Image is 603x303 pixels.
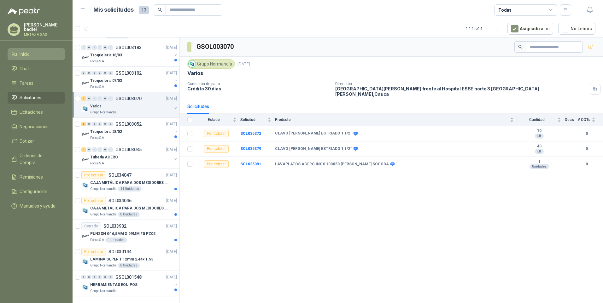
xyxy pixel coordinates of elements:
[166,147,177,153] p: [DATE]
[81,96,86,101] div: 3
[81,122,86,126] div: 3
[187,82,330,86] p: Condición de pago
[97,45,102,50] div: 0
[8,121,65,133] a: Negociaciones
[196,117,231,122] span: Estado
[335,86,587,97] p: [GEOGRAPHIC_DATA][PERSON_NAME] frente al Hospital ESSE norte 3 [GEOGRAPHIC_DATA][PERSON_NAME] , C...
[108,198,132,203] p: SOL034046
[204,160,229,168] div: Por cotizar
[81,222,101,230] div: Cerrado
[103,275,108,279] div: 0
[93,5,134,14] h1: Mis solicitudes
[8,92,65,104] a: Solicitudes
[108,275,113,279] div: 0
[81,273,178,294] a: 0 0 0 0 0 0 GSOL001548[DATE] Company LogoHERRAMIENTAS EQUIPOSGrupo Normandía
[105,237,127,243] div: 1 Unidades
[90,129,122,135] p: Troqueleria 28/02
[103,71,108,75] div: 0
[81,156,89,163] img: Company Logo
[90,135,104,140] p: Forsa S.A
[518,117,556,122] span: Cantidad
[103,96,108,101] div: 0
[103,45,108,50] div: 0
[20,203,56,209] span: Manuales y ayuda
[87,45,91,50] div: 0
[578,146,595,152] b: 0
[108,122,113,126] div: 0
[87,71,91,75] div: 0
[20,65,29,72] span: Chat
[166,70,177,76] p: [DATE]
[81,283,89,291] img: Company Logo
[166,121,177,127] p: [DATE]
[115,45,142,50] p: GSOL003183
[8,150,65,169] a: Órdenes de Compra
[87,122,91,126] div: 0
[578,131,595,137] b: 0
[204,145,229,153] div: Por cotizar
[90,263,117,268] p: Grupo Normandía
[81,171,106,179] div: Por cotizar
[73,194,179,220] a: Por cotizarSOL034046[DATE] Company LogoCAJA METÁLICA PARA DOS MEDIDORES DE ACUEDUCTO FABRICADA EN...
[92,96,97,101] div: 0
[204,130,229,137] div: Por cotizar
[498,7,512,14] div: Todas
[578,117,590,122] span: # COTs
[90,103,102,109] p: Varios
[166,223,177,229] p: [DATE]
[103,147,108,152] div: 0
[240,146,261,151] a: SOL035379
[81,197,106,204] div: Por cotizar
[20,123,49,130] span: Negociaciones
[20,138,34,145] span: Cotizar
[275,114,518,126] th: Producto
[187,59,235,69] div: Grupo Normandía
[578,161,595,167] b: 0
[81,120,178,140] a: 3 0 0 0 0 0 GSOL003052[DATE] Company LogoTroqueleria 28/02Forsa S.A
[20,109,43,116] span: Licitaciones
[578,114,603,126] th: # COTs
[115,275,142,279] p: GSOL001548
[518,144,561,149] b: 40
[8,77,65,89] a: Tareas
[189,60,196,67] img: Company Logo
[81,258,89,266] img: Company Logo
[81,71,86,75] div: 0
[118,263,140,268] div: 8 Unidades
[335,82,587,86] p: Dirección
[24,33,65,37] p: METAZA SAS
[108,173,132,177] p: SOL034047
[240,162,261,166] a: SOL035391
[8,48,65,60] a: Inicio
[87,96,91,101] div: 0
[196,114,240,126] th: Estado
[81,130,89,138] img: Company Logo
[108,147,113,152] div: 0
[92,275,97,279] div: 0
[90,161,104,166] p: Forsa S.A
[108,249,132,254] p: SOL030144
[108,45,113,50] div: 0
[20,174,43,180] span: Remisiones
[240,131,261,136] b: SOL035372
[8,186,65,197] a: Configuración
[92,45,97,50] div: 0
[87,275,91,279] div: 0
[565,114,578,126] th: Docs
[158,8,162,12] span: search
[166,96,177,102] p: [DATE]
[558,23,595,35] button: No Leídos
[466,24,502,34] div: 1 - 14 de 14
[535,134,544,139] div: LB
[24,23,65,31] p: [PERSON_NAME] badiel
[115,71,142,75] p: GSOL003102
[118,212,140,217] div: 8 Unidades
[20,80,33,87] span: Tareas
[535,149,544,154] div: LB
[518,45,523,49] span: search
[115,122,142,126] p: GSOL003052
[240,114,275,126] th: Solicitud
[73,169,179,194] a: Por cotizarSOL034047[DATE] Company LogoCAJA METÁLICA PARA DOS MEDIDORES DE ACUEDUCTO FABRICADA EN...
[92,71,97,75] div: 0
